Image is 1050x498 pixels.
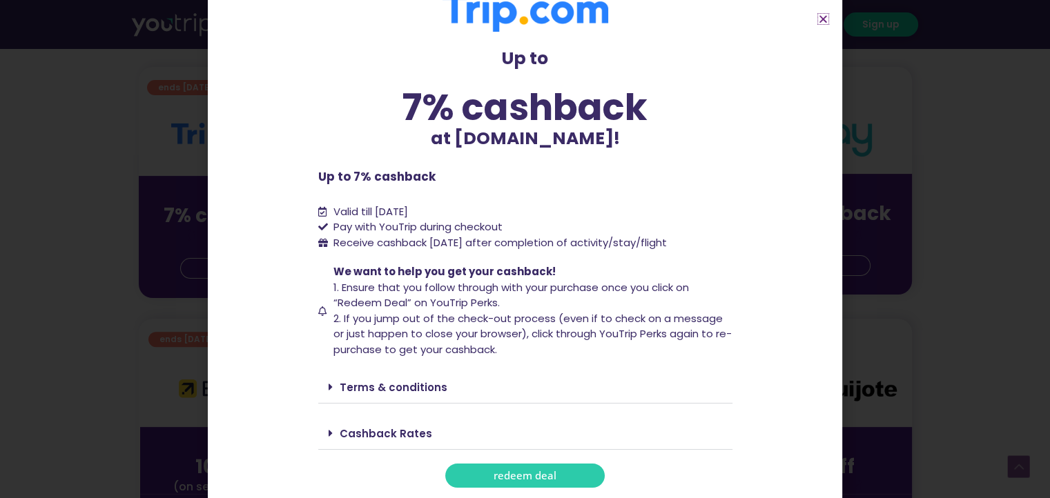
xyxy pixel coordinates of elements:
[333,204,408,219] span: Valid till [DATE]
[318,417,732,450] div: Cashback Rates
[494,470,556,481] span: redeem deal
[818,14,828,24] a: Close
[330,219,503,235] span: Pay with YouTrip during checkout
[340,380,447,395] a: Terms & conditions
[333,311,732,357] span: 2. If you jump out of the check-out process (even if to check on a message or just happen to clos...
[333,264,556,279] span: We want to help you get your cashback!
[333,280,689,310] span: 1. Ensure that you follow through with your purchase once you click on “Redeem Deal” on YouTrip P...
[318,89,732,126] div: 7% cashback
[318,371,732,404] div: Terms & conditions
[340,426,432,441] a: Cashback Rates
[318,126,732,152] p: at [DOMAIN_NAME]!
[445,464,605,488] a: redeem deal
[318,168,436,185] b: Up to 7% cashback
[333,235,667,250] span: Receive cashback [DATE] after completion of activity/stay/flight
[318,46,732,72] p: Up to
